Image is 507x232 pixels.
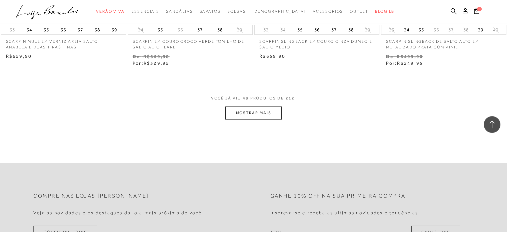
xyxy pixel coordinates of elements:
small: De [133,54,140,59]
button: 37 [195,25,205,34]
span: R$659,90 [259,53,285,59]
button: 37 [76,25,85,34]
button: 38 [346,25,355,34]
h2: Compre nas lojas [PERSON_NAME] [33,193,149,199]
h2: Ganhe 10% off na sua primeira compra [270,193,406,199]
span: R$659,90 [6,53,32,59]
span: R$249,95 [397,60,423,66]
button: 39 [235,27,244,33]
span: Essenciais [131,9,159,14]
button: 36 [312,25,322,34]
span: Por: [133,60,170,66]
button: 0 [472,7,481,16]
button: 34 [136,27,145,33]
a: noSubCategoriesText [252,5,306,18]
a: categoryNavScreenReaderText [199,5,220,18]
button: 34 [402,25,411,34]
button: 33 [8,27,17,33]
button: 33 [387,27,396,33]
button: 39 [476,25,485,34]
button: 33 [261,27,271,33]
a: categoryNavScreenReaderText [131,5,159,18]
button: 35 [156,25,165,34]
button: 39 [363,27,372,33]
a: categoryNavScreenReaderText [350,5,368,18]
span: 48 [243,96,249,100]
a: categoryNavScreenReaderText [227,5,246,18]
button: 37 [446,27,456,33]
button: 39 [110,25,119,34]
h4: Veja as novidades e os destaques da loja mais próxima de você. [33,210,204,216]
span: [DEMOGRAPHIC_DATA] [252,9,306,14]
span: Acessórios [313,9,343,14]
button: MOSTRAR MAIS [225,106,281,120]
button: 36 [432,27,441,33]
a: categoryNavScreenReaderText [96,5,125,18]
a: SCARPIN MULE EM VERNIZ AREIA SALTO ANABELA E DUAS TIRAS FINAS [1,35,126,50]
h4: Inscreva-se e receba as últimas novidades e tendências. [270,210,420,216]
a: categoryNavScreenReaderText [313,5,343,18]
span: R$329,95 [144,60,170,66]
span: Verão Viva [96,9,125,14]
button: 38 [93,25,102,34]
span: Bolsas [227,9,246,14]
button: 34 [278,27,288,33]
button: 36 [59,25,68,34]
button: 35 [295,25,305,34]
small: De [386,54,393,59]
button: 40 [491,27,500,33]
small: R$659,90 [143,54,170,59]
a: categoryNavScreenReaderText [166,5,193,18]
button: 34 [25,25,34,34]
button: 38 [461,27,471,33]
span: Outlet [350,9,368,14]
span: Sandálias [166,9,193,14]
button: 35 [42,25,51,34]
span: BLOG LB [375,9,394,14]
button: 35 [417,25,426,34]
a: BLOG LB [375,5,394,18]
button: 37 [329,25,339,34]
span: Sapatos [199,9,220,14]
a: SCARPIN SLINGBACK EM COURO CINZA DUMBO E SALTO MÉDIO [254,35,379,50]
span: 212 [286,96,295,100]
span: 0 [477,7,482,11]
button: 38 [215,25,224,34]
small: R$499,90 [397,54,423,59]
span: Por: [386,60,423,66]
a: SCARPIN EM COURO CROCO VERDE TOMILHO DE SALTO ALTO FLARE [128,35,253,50]
span: VOCÊ JÁ VIU PRODUTOS DE [211,96,296,100]
a: SCARPIN SLINGBACK DE SALTO ALTO EM METALIZADO PRATA COM VINIL [381,35,506,50]
button: 36 [176,27,185,33]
